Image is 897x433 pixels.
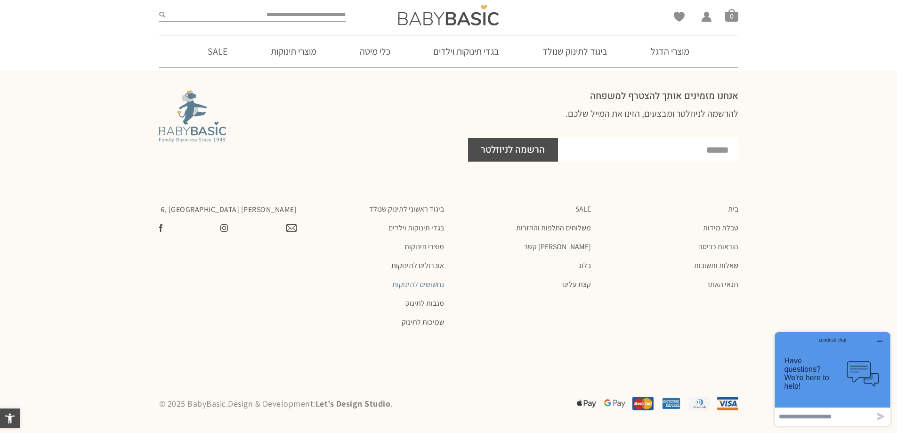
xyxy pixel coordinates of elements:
a: [PERSON_NAME] קשר [453,242,591,252]
a: סל קניות0 [725,8,738,22]
a: מוצרי תינוקות [306,242,444,252]
p: [PERSON_NAME] 6, [GEOGRAPHIC_DATA] [159,204,297,215]
h3: להרשמה לניוזלטר ומבצעים, הזינו את המייל שלכם. [468,107,738,133]
a: מוצרי תינוקות [257,35,331,67]
a: Wishlist [674,12,685,22]
a: משלוחים החלפות והחזרות [453,223,591,233]
a: מגבות לתינוק [306,299,444,308]
a: קצת עלינו [453,280,591,289]
a: ביגוד לתינוק שנולד [528,35,622,67]
span: סל קניות [725,8,738,22]
a: בית [600,204,738,214]
a: ביגוד ראשוני לתינוק שנולד [306,204,444,214]
a: טבלת מידות [600,223,738,233]
p: © 2025 BabyBasic. Design & Development: . [159,398,444,409]
a: תנאי האתר [600,280,738,289]
img: Baby Basic בגדי תינוקות וילדים אונליין [398,5,499,25]
img: עשו לנו לייק בפייסבוק [159,224,162,232]
a: SALE [194,35,242,67]
a: Let’s Design Studio [315,398,391,409]
img: צרו קשר עם בייבי בייסיק במייל [286,224,297,232]
a: בגדי תינוקות וילדים [419,35,513,67]
iframe: Opens a widget where you can chat to one of our agents [771,328,894,430]
a: בלוג [453,261,591,270]
a: שמיכות לתינוק [306,318,444,327]
a: אוברולים לתינוקות [306,261,444,270]
nav: תפריט [306,204,444,327]
span: הרשמה לניוזלטר [481,138,545,162]
a: שאלות ותשובות [600,261,738,270]
a: בגדי תינוקות וילדים [306,223,444,233]
a: נחשושים לתינוקות [306,280,444,289]
img: Baby Basic מבית אריה בגדים לתינוקות [159,90,226,142]
span: Wishlist [674,12,685,25]
img: צפו בעמוד שלנו באינסטגרם [220,224,228,232]
a: מוצרי הדגל [637,35,703,67]
a: כלי מיטה [346,35,404,67]
nav: תפריט [600,204,738,289]
h2: אנחנו מזמינים אותך להצטרף למשפחה [468,90,738,102]
nav: תפריט [453,204,591,289]
button: הרשמה לניוזלטר [468,138,558,162]
a: SALE [453,204,591,214]
a: הוראות כביסה [600,242,738,252]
